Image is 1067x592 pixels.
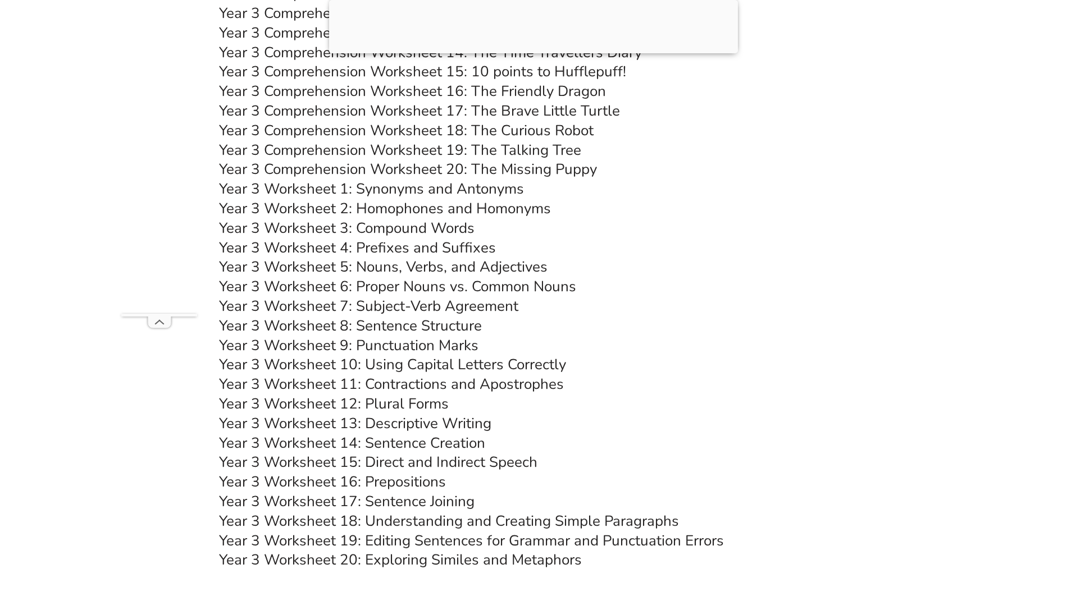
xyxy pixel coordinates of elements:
a: Year 3 Comprehension Worksheet 16: The Friendly Dragon [219,81,606,101]
a: Year 3 Worksheet 11: Contractions and Apostrophes [219,374,564,394]
a: Year 3 Worksheet 4: Prefixes and Suffixes [219,238,496,258]
iframe: Advertisement [121,30,197,314]
a: Year 3 Comprehension Worksheet 12: The Lost Treasure Map [219,3,623,23]
a: Year 3 Worksheet 17: Sentence Joining [219,492,475,511]
a: Year 3 Worksheet 14: Sentence Creation [219,433,485,453]
a: Year 3 Comprehension Worksheet 20: The Missing Puppy [219,159,597,179]
a: Year 3 Worksheet 13: Descriptive Writing [219,414,491,433]
a: Year 3 Worksheet 1: Synonyms and Antonyms [219,179,524,199]
a: Year 3 Comprehension Worksheet 19: The Talking Tree [219,140,581,160]
a: Year 3 Worksheet 12: Plural Forms [219,394,449,414]
a: Year 3 Worksheet 2: Homophones and Homonyms [219,199,551,218]
a: Year 3 Comprehension Worksheet 15: 10 points to Hufflepuff! [219,62,626,81]
a: Year 3 Comprehension Worksheet 18: The Curious Robot [219,121,594,140]
a: Year 3 Worksheet 7: Subject-Verb Agreement [219,296,518,316]
a: Year 3 Worksheet 5: Nouns, Verbs, and Adjectives [219,257,548,277]
a: Year 3 Worksheet 20: Exploring Similes and Metaphors [219,550,582,570]
a: Year 3 Comprehension Worksheet 17: The Brave Little Turtle [219,101,620,121]
a: Year 3 Worksheet 16: Prepositions [219,472,446,492]
a: Year 3 Worksheet 19: Editing Sentences for Grammar and Punctuation Errors [219,531,724,550]
iframe: Chat Widget [880,465,1067,592]
a: Year 3 Worksheet 10: Using Capital Letters Correctly [219,355,566,374]
a: Year 3 Comprehension Worksheet 13: The Enchanted Forest [219,23,615,43]
a: Year 3 Worksheet 3: Compound Words [219,218,475,238]
a: Year 3 Worksheet 15: Direct and Indirect Speech [219,452,537,472]
a: Year 3 Worksheet 6: Proper Nouns vs. Common Nouns [219,277,576,296]
a: Year 3 Worksheet 9: Punctuation Marks [219,336,478,355]
a: Year 3 Comprehension Worksheet 14: The Time Travellers Diary [219,43,642,62]
a: Year 3 Worksheet 18: Understanding and Creating Simple Paragraphs [219,511,679,531]
a: Year 3 Worksheet 8: Sentence Structure [219,316,482,336]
